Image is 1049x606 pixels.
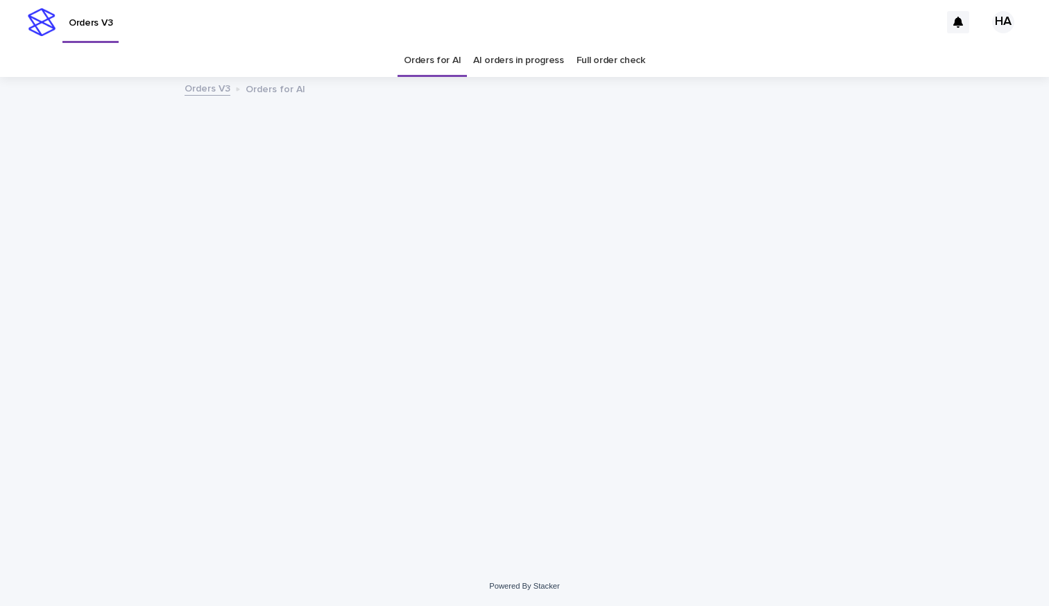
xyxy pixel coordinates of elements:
[577,44,645,77] a: Full order check
[404,44,461,77] a: Orders for AI
[246,80,305,96] p: Orders for AI
[489,582,559,590] a: Powered By Stacker
[473,44,564,77] a: AI orders in progress
[185,80,230,96] a: Orders V3
[28,8,56,36] img: stacker-logo-s-only.png
[992,11,1014,33] div: HA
